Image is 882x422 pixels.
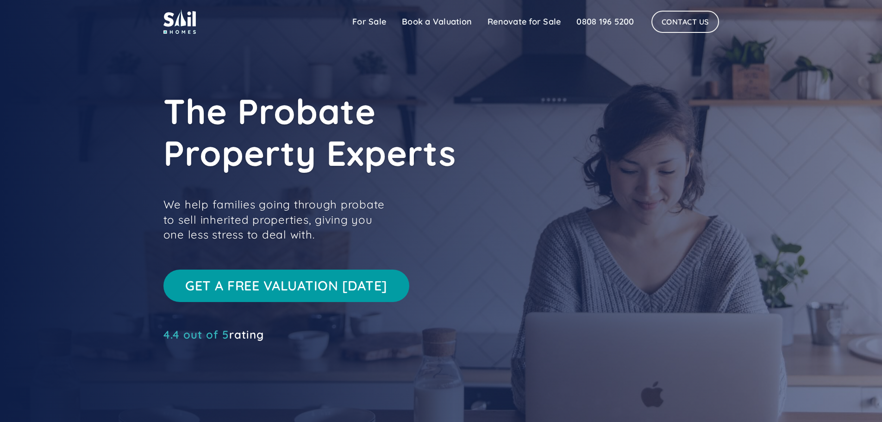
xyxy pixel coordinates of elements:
[569,13,642,31] a: 0808 196 5200
[394,13,480,31] a: Book a Valuation
[163,90,580,174] h1: The Probate Property Experts
[163,328,229,341] span: 4.4 out of 5
[651,11,719,33] a: Contact Us
[163,330,264,339] div: rating
[163,270,410,302] a: Get a free valuation [DATE]
[344,13,394,31] a: For Sale
[163,197,395,242] p: We help families going through probate to sell inherited properties, giving you one less stress t...
[163,9,196,34] img: sail home logo
[480,13,569,31] a: Renovate for Sale
[163,330,264,339] a: 4.4 out of 5rating
[163,344,302,355] iframe: Customer reviews powered by Trustpilot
